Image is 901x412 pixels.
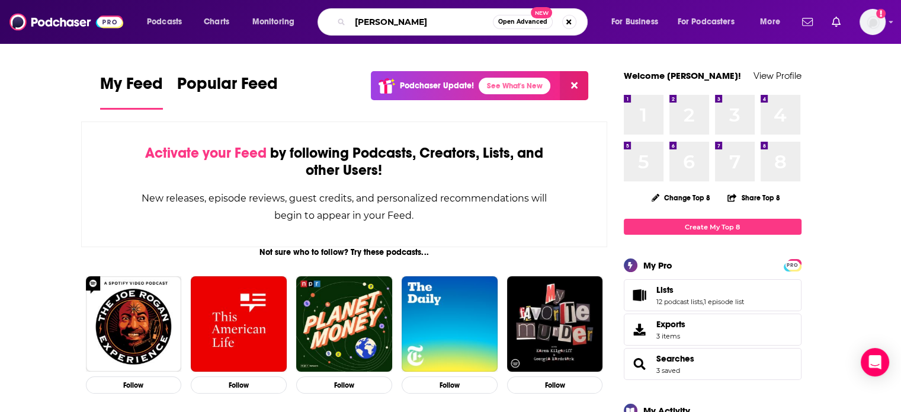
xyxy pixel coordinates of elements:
[827,12,845,32] a: Show notifications dropdown
[785,261,800,270] span: PRO
[191,376,287,394] button: Follow
[785,260,800,269] a: PRO
[141,145,548,179] div: by following Podcasts, Creators, Lists, and other Users!
[296,276,392,372] img: Planet Money
[498,19,547,25] span: Open Advanced
[177,74,278,101] span: Popular Feed
[479,78,550,94] a: See What's New
[86,276,182,372] img: The Joe Rogan Experience
[656,319,685,330] span: Exports
[656,366,680,375] a: 3 saved
[100,74,163,101] span: My Feed
[252,14,294,30] span: Monitoring
[81,247,608,257] div: Not sure who to follow? Try these podcasts...
[704,298,744,306] a: 1 episode list
[603,12,673,31] button: open menu
[204,14,229,30] span: Charts
[656,332,685,340] span: 3 items
[624,314,801,346] a: Exports
[507,276,603,372] img: My Favorite Murder with Karen Kilgariff and Georgia Hardstark
[402,376,498,394] button: Follow
[624,348,801,380] span: Searches
[147,14,182,30] span: Podcasts
[861,348,889,376] div: Open Intercom Messenger
[9,11,123,33] img: Podchaser - Follow, Share and Rate Podcasts
[493,15,553,29] button: Open AdvancedNew
[656,353,694,364] a: Searches
[531,7,552,18] span: New
[678,14,735,30] span: For Podcasters
[296,376,392,394] button: Follow
[752,12,795,31] button: open menu
[760,14,780,30] span: More
[624,70,741,81] a: Welcome [PERSON_NAME]!
[191,276,287,372] img: This American Life
[86,376,182,394] button: Follow
[139,12,197,31] button: open menu
[196,12,236,31] a: Charts
[645,190,718,205] button: Change Top 8
[703,298,704,306] span: ,
[611,14,658,30] span: For Business
[507,376,603,394] button: Follow
[628,287,652,304] a: Lists
[145,144,267,162] span: Activate your Feed
[860,9,886,35] img: User Profile
[643,260,672,271] div: My Pro
[876,9,886,18] svg: Add a profile image
[141,190,548,224] div: New releases, episode reviews, guest credits, and personalized recommendations will begin to appe...
[100,74,163,110] a: My Feed
[350,12,493,31] input: Search podcasts, credits, & more...
[624,219,801,235] a: Create My Top 8
[670,12,752,31] button: open menu
[329,8,599,36] div: Search podcasts, credits, & more...
[753,70,801,81] a: View Profile
[624,279,801,311] span: Lists
[797,12,817,32] a: Show notifications dropdown
[628,321,652,338] span: Exports
[402,276,498,372] img: The Daily
[656,285,674,295] span: Lists
[628,356,652,372] a: Searches
[860,9,886,35] span: Logged in as Bcprpro33
[656,285,744,295] a: Lists
[244,12,310,31] button: open menu
[860,9,886,35] button: Show profile menu
[727,186,780,209] button: Share Top 8
[656,298,703,306] a: 12 podcast lists
[177,74,278,110] a: Popular Feed
[400,81,474,91] p: Podchaser Update!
